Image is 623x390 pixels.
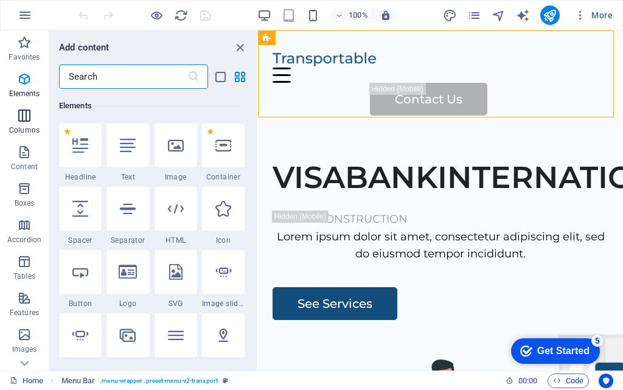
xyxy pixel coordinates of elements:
[574,9,613,21] span: More
[516,9,530,23] i: AI Writer
[11,162,38,172] p: Content
[106,235,149,245] span: Separator
[106,250,149,308] div: Logo
[202,250,245,308] div: Image slider
[443,9,457,23] i: Design (Ctrl+Alt+Y)
[174,9,188,23] i: Reload page
[106,299,149,308] span: Logo
[59,250,102,308] div: Button
[213,69,228,84] button: list-view
[10,308,39,318] p: Features
[10,374,43,388] a: Click to cancel selection. Double-click to open Pages
[36,13,88,24] div: Get Started
[106,187,149,245] div: Separator
[223,377,228,384] i: This element is a customizable preset
[155,250,197,308] div: SVG
[59,64,187,89] input: Search
[61,374,96,388] span: Click to select. Double-click to edit
[380,10,391,21] i: On resize automatically adjust zoom level to fit chosen device.
[155,172,197,182] span: Image
[155,235,197,245] span: HTML
[15,198,35,208] p: Boxes
[202,124,245,182] div: Container
[516,8,531,23] button: text_generator
[599,374,613,388] button: Usercentrics
[492,8,506,23] button: navigator
[202,187,245,245] div: Icon
[467,8,482,23] button: pages
[59,99,245,113] h6: Elements
[149,8,164,23] button: Click here to leave preview mode and continue editing
[9,52,40,62] p: Favorites
[59,124,102,182] div: Headline
[13,271,35,281] p: Tables
[543,9,557,23] i: Publish
[527,376,529,385] span: :
[173,8,188,23] button: reload
[7,235,41,245] p: Accordion
[202,172,245,182] span: Container
[9,125,40,135] p: Columns
[59,187,102,245] div: Spacer
[100,374,218,388] span: . menu-wrapper .preset-menu-v2-transport
[10,6,99,32] div: Get Started 5 items remaining, 0% complete
[548,374,589,388] button: Code
[492,9,506,23] i: Navigator
[64,128,71,135] span: Remove from favorites
[106,124,149,182] div: Text
[569,5,618,25] button: More
[443,8,458,23] button: design
[232,69,247,84] button: grid-view
[202,299,245,308] span: Image slider
[553,374,583,388] span: Code
[202,235,245,245] span: Icon
[9,89,40,99] p: Elements
[59,235,102,245] span: Spacer
[518,374,537,388] span: 00 00
[349,8,368,23] h6: 100%
[61,374,228,388] nav: breadcrumb
[12,344,37,354] p: Images
[59,40,110,55] h6: Add content
[59,172,102,182] span: Headline
[155,299,197,308] span: SVG
[106,172,149,182] span: Text
[59,299,102,308] span: Button
[155,187,197,245] div: HTML
[232,40,247,55] button: close panel
[155,124,197,182] div: Image
[207,128,214,135] span: Remove from favorites
[540,5,560,25] button: publish
[467,9,481,23] i: Pages (Ctrl+Alt+S)
[330,8,374,23] button: 100%
[90,2,102,15] div: 5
